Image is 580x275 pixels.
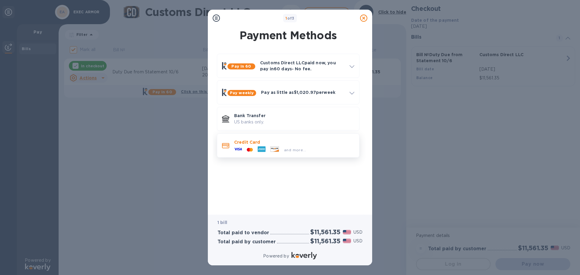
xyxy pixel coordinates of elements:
[234,139,354,145] p: Credit Card
[263,253,289,259] p: Powered by
[217,220,227,225] b: 1 bill
[353,238,362,244] p: USD
[285,16,295,21] b: of 3
[217,230,269,236] h3: Total paid to vendor
[216,29,361,42] h1: Payment Methods
[343,239,351,243] img: USD
[292,252,317,259] img: Logo
[310,228,340,236] h2: $11,561.35
[285,16,287,21] span: 1
[353,229,362,235] p: USD
[231,64,251,69] b: Pay in 60
[234,113,354,119] p: Bank Transfer
[234,119,354,125] p: US banks only.
[261,89,345,95] p: Pay as little as $1,020.97 per week
[310,237,340,245] h2: $11,561.35
[260,60,345,72] p: Customs Direct LLC paid now, you pay in 60 days - No fee.
[217,239,276,245] h3: Total paid by customer
[230,91,254,95] b: Pay weekly
[284,148,306,152] span: and more...
[343,230,351,234] img: USD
